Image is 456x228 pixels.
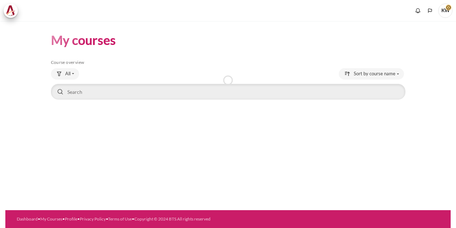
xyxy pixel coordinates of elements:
span: Sort by course name [354,70,395,77]
a: My Courses [40,216,62,222]
div: • • • • • [17,216,249,222]
a: Terms of Use [108,216,132,222]
a: Architeck Architeck [4,4,21,18]
a: User menu [438,4,452,18]
button: Grouping drop-down menu [51,68,79,80]
div: Show notification window with no new notifications [413,5,423,16]
h1: My courses [51,32,116,49]
span: All [65,70,71,77]
section: Content [5,21,451,112]
a: Copyright © 2024 BTS All rights reserved [134,216,211,222]
a: Profile [65,216,77,222]
img: Architeck [6,5,16,16]
span: KW [438,4,452,18]
button: Languages [425,5,435,16]
a: Dashboard [17,216,38,222]
button: Sorting drop-down menu [339,68,404,80]
input: Search [51,84,405,100]
a: Privacy Policy [80,216,106,222]
h5: Course overview [51,60,405,65]
div: Course overview controls [51,68,405,101]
